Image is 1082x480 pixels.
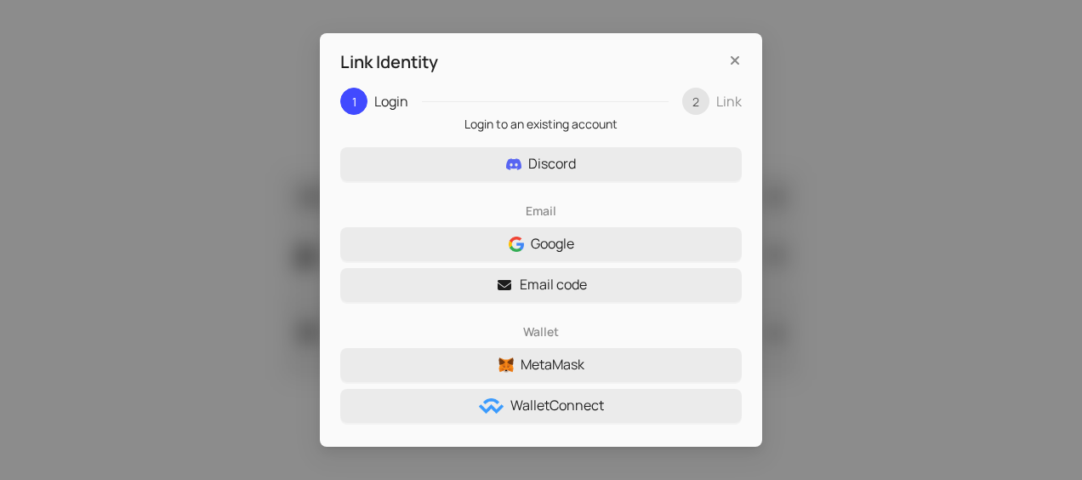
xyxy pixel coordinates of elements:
[521,354,584,375] span: MetaMask
[721,47,749,74] button: Close
[340,147,742,181] button: Discord
[340,348,742,382] button: logoMetaMask
[716,88,742,115] div: Link
[520,274,587,295] span: Email code
[340,50,701,74] div: Link Identity
[374,88,422,115] div: Login
[340,227,742,261] button: logoGoogle
[528,153,576,174] span: Discord
[692,94,699,110] span: 2
[352,94,356,110] span: 1
[340,389,742,423] button: logoWalletConnect
[340,115,742,134] p: Login to an existing account
[509,237,524,252] img: logo
[340,188,742,227] h1: Email
[340,309,742,348] h1: Wallet
[479,398,504,414] img: logo
[510,395,604,416] span: WalletConnect
[498,357,514,373] img: logo
[531,233,574,254] span: Google
[340,268,742,302] button: Email code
